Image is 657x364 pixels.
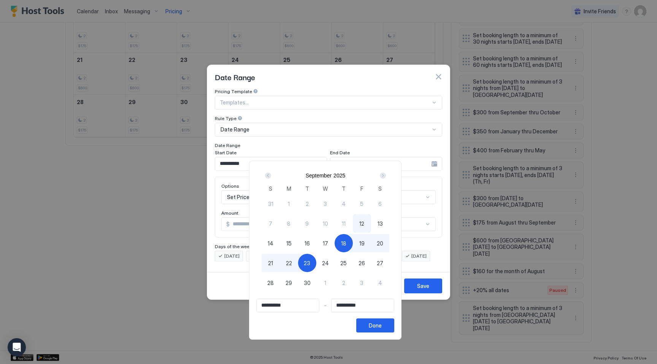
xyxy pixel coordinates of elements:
button: 4 [335,195,353,213]
button: 5 [353,195,371,213]
button: 20 [371,234,389,252]
button: 18 [335,234,353,252]
button: 7 [262,214,280,233]
button: 3 [316,195,335,213]
span: W [323,185,328,193]
button: 13 [371,214,389,233]
button: 15 [280,234,298,252]
span: M [287,185,291,193]
span: T [342,185,346,193]
span: 15 [286,239,292,247]
button: 16 [298,234,316,252]
span: 23 [304,259,310,267]
input: Input Field [332,299,394,312]
span: 31 [268,200,273,208]
button: Next [377,171,387,180]
button: 3 [353,274,371,292]
span: 7 [269,220,272,228]
button: 10 [316,214,335,233]
button: Done [356,318,394,332]
span: 2 [342,279,345,287]
span: 3 [360,279,363,287]
span: 30 [304,279,311,287]
span: 13 [378,220,383,228]
span: 20 [377,239,383,247]
span: 25 [340,259,347,267]
button: 27 [371,254,389,272]
button: 2 [335,274,353,292]
span: 21 [268,259,273,267]
span: S [378,185,382,193]
span: 27 [377,259,383,267]
span: 18 [341,239,346,247]
span: 29 [286,279,292,287]
button: 28 [262,274,280,292]
span: 22 [286,259,292,267]
span: T [305,185,309,193]
button: 25 [335,254,353,272]
span: F [360,185,363,193]
button: September [306,173,332,179]
button: 23 [298,254,316,272]
span: 28 [267,279,274,287]
span: 26 [359,259,365,267]
span: 1 [288,200,290,208]
button: 31 [262,195,280,213]
span: 19 [359,239,365,247]
span: 24 [322,259,329,267]
span: 17 [323,239,328,247]
span: 10 [323,220,328,228]
button: 19 [353,234,371,252]
span: 16 [305,239,310,247]
span: 9 [305,220,309,228]
button: 17 [316,234,335,252]
button: 9 [298,214,316,233]
button: 21 [262,254,280,272]
button: 22 [280,254,298,272]
span: 11 [342,220,346,228]
span: 8 [287,220,290,228]
span: 3 [324,200,327,208]
button: 2 [298,195,316,213]
button: 1 [316,274,335,292]
button: 8 [280,214,298,233]
span: S [269,185,272,193]
span: - [324,302,327,309]
button: 4 [371,274,389,292]
span: 6 [378,200,382,208]
button: 14 [262,234,280,252]
span: 2 [306,200,309,208]
span: 4 [342,200,346,208]
span: 1 [324,279,326,287]
div: Done [369,321,382,329]
button: 6 [371,195,389,213]
span: 4 [378,279,382,287]
div: Open Intercom Messenger [8,338,26,356]
span: 5 [360,200,363,208]
button: 2025 [333,173,345,179]
button: 30 [298,274,316,292]
button: Prev [263,171,274,180]
button: 24 [316,254,335,272]
span: 12 [359,220,364,228]
button: 12 [353,214,371,233]
button: 26 [353,254,371,272]
button: 1 [280,195,298,213]
button: 11 [335,214,353,233]
input: Input Field [257,299,319,312]
span: 14 [268,239,273,247]
button: 29 [280,274,298,292]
